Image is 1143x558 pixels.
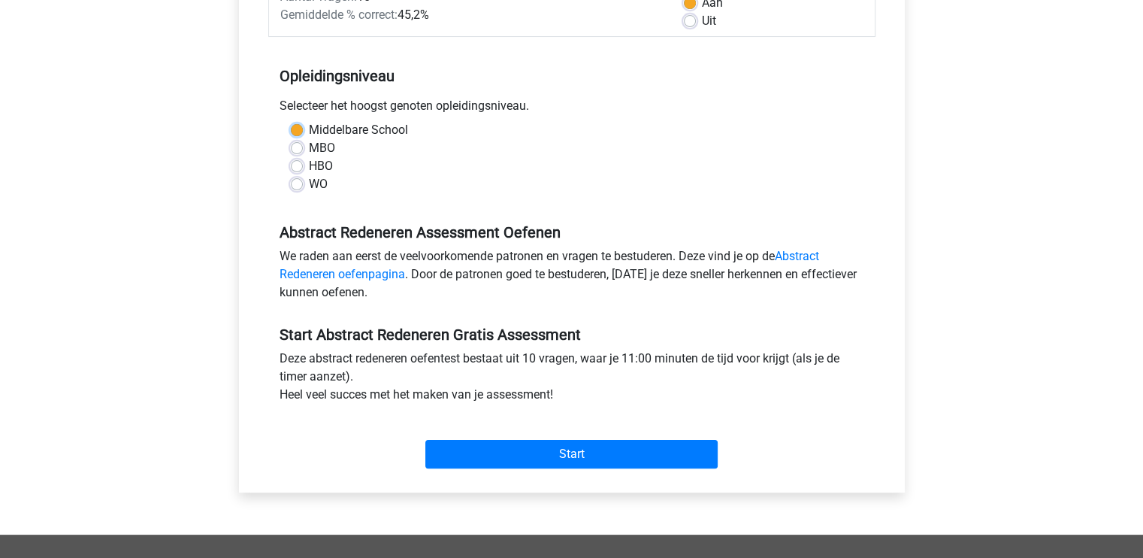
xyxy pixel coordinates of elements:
[269,6,673,24] div: 45,2%
[280,61,864,91] h5: Opleidingsniveau
[268,97,875,121] div: Selecteer het hoogst genoten opleidingsniveau.
[309,175,328,193] label: WO
[280,8,398,22] span: Gemiddelde % correct:
[425,440,718,469] input: Start
[309,139,335,157] label: MBO
[268,247,875,308] div: We raden aan eerst de veelvoorkomende patronen en vragen te bestuderen. Deze vind je op de . Door...
[309,157,333,175] label: HBO
[280,326,864,344] h5: Start Abstract Redeneren Gratis Assessment
[280,223,864,241] h5: Abstract Redeneren Assessment Oefenen
[702,12,716,30] label: Uit
[268,350,875,410] div: Deze abstract redeneren oefentest bestaat uit 10 vragen, waar je 11:00 minuten de tijd voor krijg...
[309,121,408,139] label: Middelbare School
